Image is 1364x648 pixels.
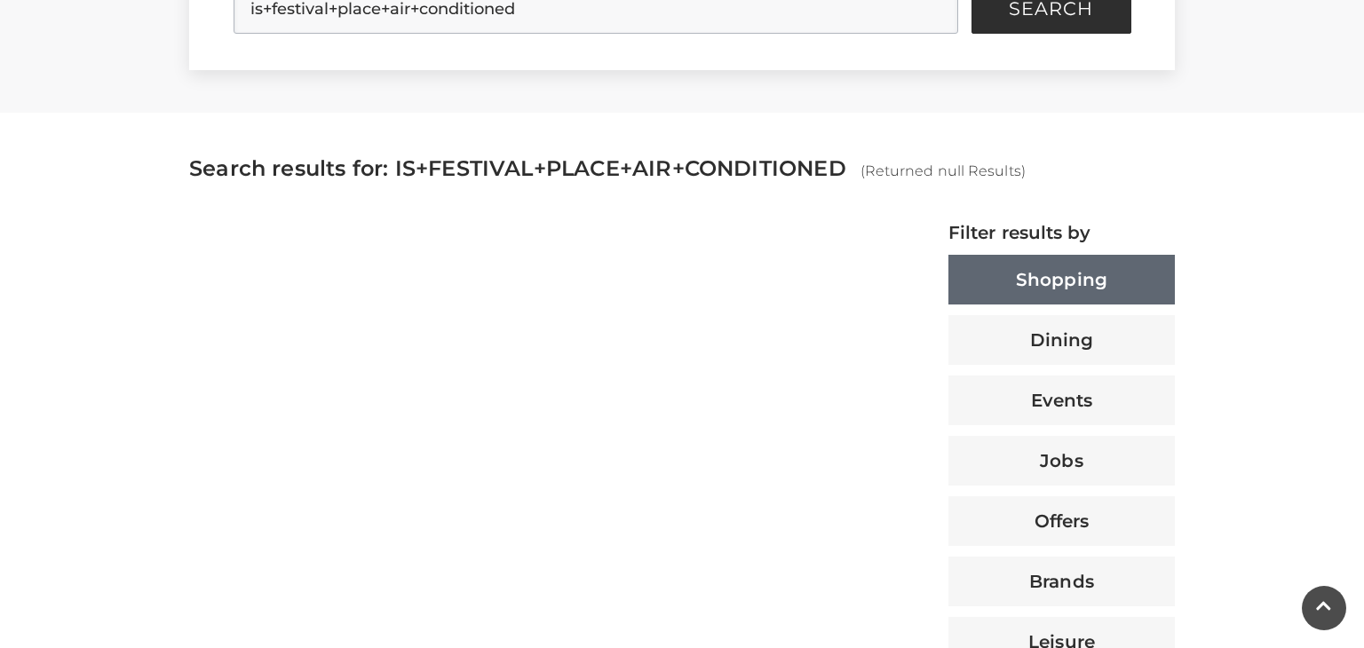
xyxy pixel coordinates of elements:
[948,375,1175,425] button: Events
[948,496,1175,546] button: Offers
[948,222,1175,243] h4: Filter results by
[948,557,1175,606] button: Brands
[948,436,1175,486] button: Jobs
[860,162,1026,179] span: (Returned null Results)
[189,155,846,181] span: Search results for: IS+FESTIVAL+PLACE+AIR+CONDITIONED
[948,315,1175,365] button: Dining
[948,255,1175,304] button: Shopping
